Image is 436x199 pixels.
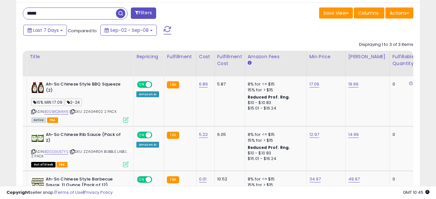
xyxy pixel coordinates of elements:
a: 14.99 [348,131,359,138]
span: | SKU: ZZAG44102 2 PACK [69,109,117,114]
span: | SKU: ZZAG44104 BUBBLE LABEL 2 PACK [31,149,127,159]
a: 0.01 [199,176,207,182]
a: 5.22 [199,131,208,138]
a: 49.97 [348,176,360,182]
b: Ah-So Chinese Style Barbecue Sauce, 11 Ounce (Pack of 12) [46,176,125,190]
span: FBA [47,117,58,123]
span: OFF [151,177,162,182]
a: 19.99 [348,81,359,87]
img: 51vRCmAbM7L._SL40_.jpg [31,81,44,94]
a: Terms of Use [56,189,83,195]
div: Min Price [309,53,343,60]
div: 8% for <= $15 [248,81,302,87]
span: All listings that are currently out of stock and unavailable for purchase on Amazon [31,162,56,167]
span: Sep-02 - Sep-08 [110,27,149,33]
span: 2025-09-16 10:45 GMT [403,189,430,195]
div: 0 [392,132,413,138]
div: $15.01 - $16.24 [248,156,302,162]
div: 5.87 [217,81,240,87]
div: seller snap | | [6,190,113,196]
a: 6.89 [199,81,208,87]
div: 6.05 [217,132,240,138]
button: Columns [354,7,384,19]
button: Save View [319,7,353,19]
small: FBA [167,176,179,183]
div: ASIN: [31,81,129,122]
span: Columns [358,10,379,16]
a: 34.97 [309,176,321,182]
div: Displaying 1 to 3 of 3 items [359,42,413,48]
div: Amazon AI [136,91,159,97]
span: OFF [151,82,162,87]
div: $10 - $10.83 [248,151,302,156]
span: Last 7 Days [33,27,59,33]
button: Last 7 Days [23,25,67,36]
a: Privacy Policy [84,189,113,195]
span: All listings currently available for purchase on Amazon [31,117,46,123]
b: Reduced Prof. Rng. [248,145,290,150]
span: OFF [151,132,162,138]
small: FBA [167,81,179,88]
a: 17.09 [309,81,319,87]
button: Sep-02 - Sep-08 [100,25,157,36]
b: Ah-So Chinese Style BBQ Squeeze (2) [46,81,125,95]
span: 10% MIN 17.09 [31,99,64,106]
div: 15% for > $15 [248,87,302,93]
span: FBA [56,162,68,167]
div: $10 - $10.83 [248,100,302,106]
div: Fulfillment [167,53,193,60]
div: 0 [392,81,413,87]
b: Reduced Prof. Rng. [248,94,290,100]
div: Repricing [136,53,161,60]
a: 12.97 [309,131,319,138]
div: Fulfillment Cost [217,53,242,67]
div: ASIN: [31,132,129,166]
img: 51WJ1EYdbUL._SL40_.jpg [31,132,44,145]
div: 8% for <= $15 [248,132,302,138]
small: FBA [167,132,179,139]
a: B00BXQMX46 [44,109,69,114]
div: Amazon AI [136,142,159,148]
span: ON [138,82,146,87]
span: Compared to: [68,28,98,34]
button: Actions [385,7,413,19]
div: Title [30,53,131,60]
span: 2-24 [65,99,82,106]
div: 10.52 [217,176,240,182]
div: Fulfillable Quantity [392,53,415,67]
span: ON [138,132,146,138]
div: 8% for <= $15 [248,176,302,182]
div: 0 [392,176,413,182]
b: Ah-So Chinese Rib Sauce (Pack of 2) [46,132,125,145]
button: Filters [131,7,156,19]
div: Cost [199,53,212,60]
a: B00D3U57YS [44,149,69,154]
div: Amazon Fees [248,53,304,60]
div: 15% for > $15 [248,138,302,143]
div: [PERSON_NAME] [348,53,387,60]
small: Amazon Fees. [248,60,252,66]
img: 5153Hi3SSQL._SL40_.jpg [31,176,44,189]
strong: Copyright [6,189,30,195]
div: $15.01 - $16.24 [248,106,302,111]
span: ON [138,177,146,182]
